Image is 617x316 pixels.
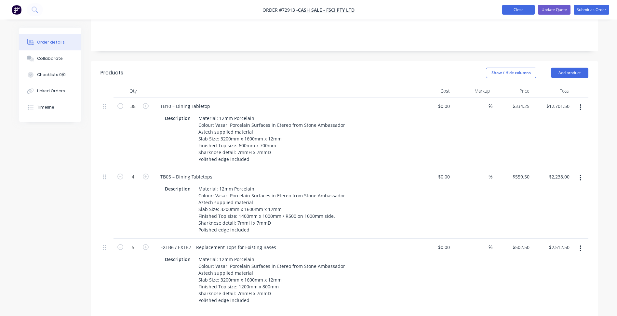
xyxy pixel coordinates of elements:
div: Collaborate [37,56,63,61]
div: Linked Orders [37,88,65,94]
button: Update Quote [538,5,570,15]
div: Total [532,85,572,98]
div: Qty [114,85,153,98]
div: Description [162,113,193,123]
div: TB10 – Dining Tabletop [155,101,215,111]
div: Cost [413,85,453,98]
div: Description [162,184,193,193]
span: % [489,173,492,180]
div: Material: 12mm Porcelain Colour: Vasari Porcelain Surfaces in Etereo from Stone Ambassador Aztech... [196,113,348,164]
div: TB05 – Dining Tabletops [155,172,218,181]
button: Linked Orders [19,83,81,99]
button: Collaborate [19,50,81,67]
button: Close [502,5,535,15]
span: % [489,244,492,251]
a: Cash Sale - FSCI Pty Ltd [298,7,355,13]
div: EXTB6 / EXTB7 – Replacement Tops for Existing Bases [155,243,281,252]
button: Checklists 0/0 [19,67,81,83]
div: Material: 12mm Porcelain Colour: Vasari Porcelain Surfaces in Etereo from Stone Ambassador Aztech... [196,255,348,305]
span: % [489,102,492,110]
div: Order details [37,39,65,45]
img: Factory [12,5,21,15]
button: Submit as Order [574,5,609,15]
div: Price [492,85,532,98]
button: Add product [551,68,588,78]
div: Description [162,255,193,264]
span: Order #72913 - [262,7,298,13]
div: Timeline [37,104,54,110]
button: Order details [19,34,81,50]
div: Products [101,69,123,77]
div: Markup [452,85,492,98]
button: Timeline [19,99,81,115]
div: Material: 12mm Porcelain Colour: Vasari Porcelain Surfaces in Etereo from Stone Ambassador Aztech... [196,184,348,234]
button: Show / Hide columns [486,68,536,78]
div: Checklists 0/0 [37,72,66,78]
